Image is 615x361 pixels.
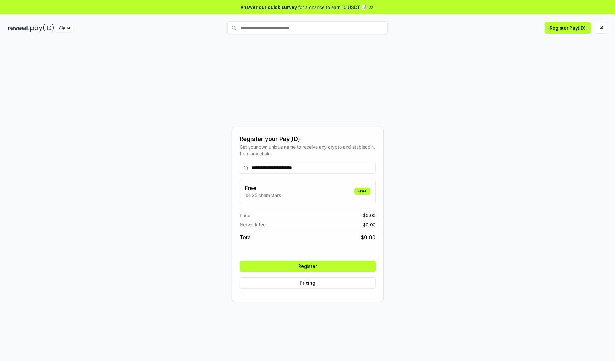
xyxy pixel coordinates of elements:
[240,261,376,272] button: Register
[354,188,370,195] div: Free
[245,184,281,192] h3: Free
[298,4,367,11] span: for a chance to earn 10 USDT 📝
[240,144,376,157] div: Get your own unique name to receive any crypto and stablecoin, from any chain
[240,221,266,228] span: Network fee
[545,22,591,34] button: Register Pay(ID)
[240,277,376,289] button: Pricing
[240,212,250,219] span: Price
[363,212,376,219] span: $ 0.00
[361,233,376,241] span: $ 0.00
[240,135,376,144] div: Register your Pay(ID)
[363,221,376,228] span: $ 0.00
[8,24,29,32] img: reveel_dark
[30,24,54,32] img: pay_id
[245,192,281,199] p: 13-25 characters
[241,4,297,11] span: Answer our quick survey
[240,233,252,241] span: Total
[55,24,73,32] div: Alpha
